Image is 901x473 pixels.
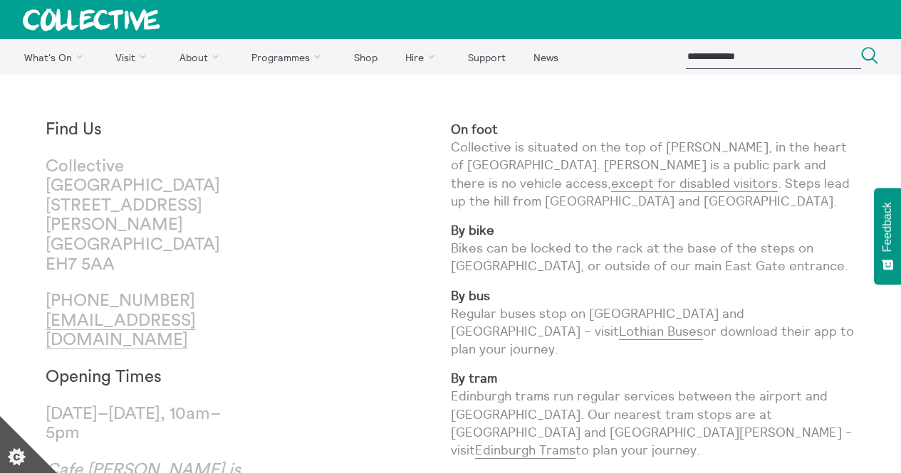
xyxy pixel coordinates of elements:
[451,370,497,386] strong: By tram
[881,202,894,252] span: Feedback
[103,39,165,75] a: Visit
[46,121,102,138] strong: Find Us
[451,369,856,459] p: Edinburgh trams run regular services between the airport and [GEOGRAPHIC_DATA]. Our nearest tram ...
[619,323,703,340] a: Lothian Buses
[611,175,778,192] a: except for disabled visitors
[874,188,901,285] button: Feedback - Show survey
[451,121,498,137] strong: On foot
[475,442,576,459] a: Edinburgh Trams
[393,39,453,75] a: Hire
[46,292,248,351] p: [PHONE_NUMBER]
[46,405,248,444] p: [DATE]–[DATE], 10am–5pm
[46,312,196,350] a: [EMAIL_ADDRESS][DOMAIN_NAME]
[46,157,248,275] p: Collective [GEOGRAPHIC_DATA] [STREET_ADDRESS][PERSON_NAME] [GEOGRAPHIC_DATA] EH7 5AA
[455,39,518,75] a: Support
[341,39,390,75] a: Shop
[451,221,856,275] p: Bikes can be locked to the rack at the base of the steps on [GEOGRAPHIC_DATA], or outside of our ...
[451,222,494,238] strong: By bike
[521,39,571,75] a: News
[239,39,339,75] a: Programmes
[451,287,856,358] p: Regular buses stop on [GEOGRAPHIC_DATA] and [GEOGRAPHIC_DATA] – visit or download their app to pl...
[167,39,236,75] a: About
[451,287,490,304] strong: By bus
[11,39,100,75] a: What's On
[46,368,162,386] strong: Opening Times
[451,120,856,210] p: Collective is situated on the top of [PERSON_NAME], in the heart of [GEOGRAPHIC_DATA]. [PERSON_NA...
